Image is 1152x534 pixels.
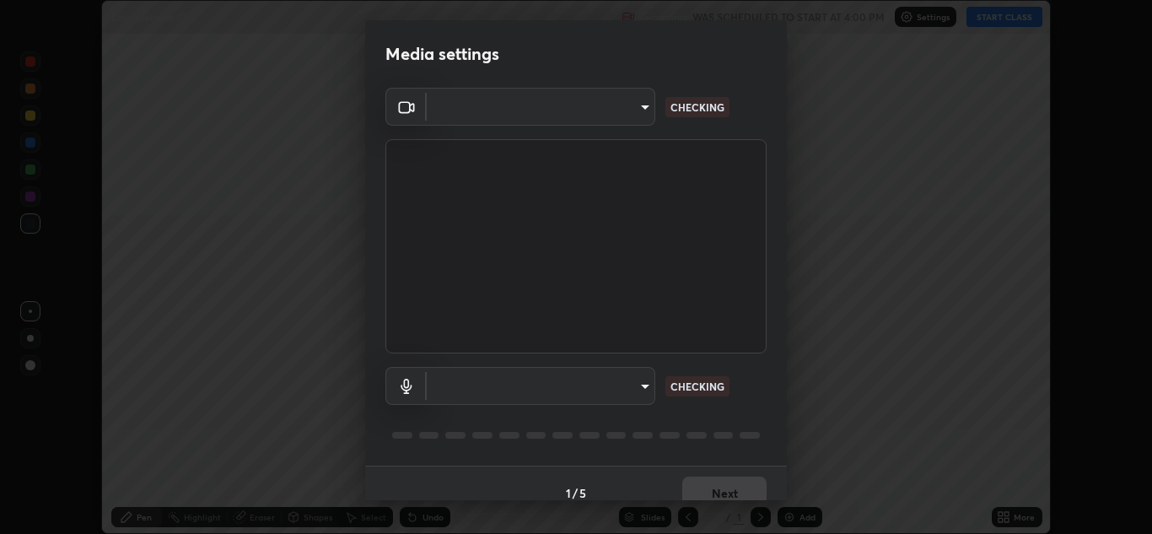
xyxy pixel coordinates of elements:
[573,484,578,502] h4: /
[670,100,724,115] p: CHECKING
[385,43,499,65] h2: Media settings
[670,379,724,394] p: CHECKING
[427,88,655,126] div: ​
[566,484,571,502] h4: 1
[579,484,586,502] h4: 5
[427,367,655,405] div: ​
